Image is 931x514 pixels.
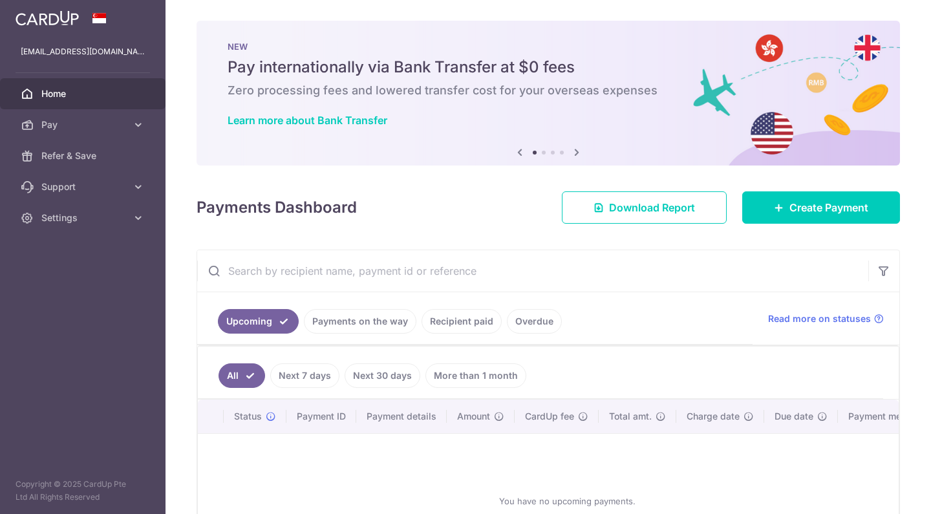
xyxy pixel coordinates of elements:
[345,363,420,388] a: Next 30 days
[356,400,447,433] th: Payment details
[228,57,869,78] h5: Pay internationally via Bank Transfer at $0 fees
[457,410,490,423] span: Amount
[270,363,339,388] a: Next 7 days
[197,196,357,219] h4: Payments Dashboard
[16,10,79,26] img: CardUp
[228,83,869,98] h6: Zero processing fees and lowered transfer cost for your overseas expenses
[304,309,416,334] a: Payments on the way
[234,410,262,423] span: Status
[525,410,574,423] span: CardUp fee
[228,41,869,52] p: NEW
[228,114,387,127] a: Learn more about Bank Transfer
[197,21,900,166] img: Bank transfer banner
[41,211,127,224] span: Settings
[41,118,127,131] span: Pay
[768,312,871,325] span: Read more on statuses
[687,410,740,423] span: Charge date
[218,309,299,334] a: Upcoming
[219,363,265,388] a: All
[609,200,695,215] span: Download Report
[562,191,727,224] a: Download Report
[286,400,356,433] th: Payment ID
[41,149,127,162] span: Refer & Save
[197,250,868,292] input: Search by recipient name, payment id or reference
[21,45,145,58] p: [EMAIL_ADDRESS][DOMAIN_NAME]
[425,363,526,388] a: More than 1 month
[507,309,562,334] a: Overdue
[41,87,127,100] span: Home
[789,200,868,215] span: Create Payment
[422,309,502,334] a: Recipient paid
[742,191,900,224] a: Create Payment
[768,312,884,325] a: Read more on statuses
[41,180,127,193] span: Support
[609,410,652,423] span: Total amt.
[775,410,813,423] span: Due date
